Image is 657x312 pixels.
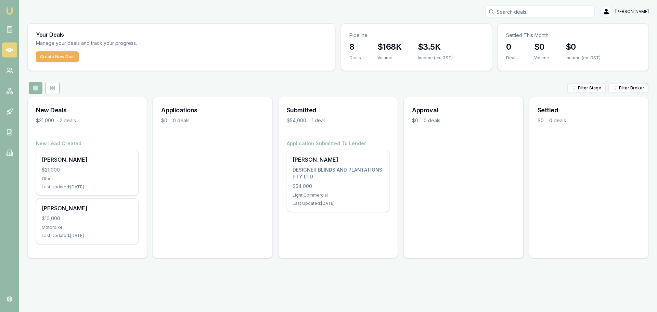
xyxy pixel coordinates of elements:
h3: $168K [377,41,401,52]
div: $0 [538,117,544,124]
div: $21,000 [42,166,133,173]
div: $10,000 [42,215,133,222]
span: Filter Stage [578,85,601,91]
div: Last Updated: [DATE] [42,184,133,190]
div: Last Updated: [DATE] [42,233,133,238]
h3: $0 [566,41,601,52]
span: Filter Broker [619,85,644,91]
h3: Your Deals [36,32,327,37]
h3: $0 [534,41,549,52]
div: [PERSON_NAME] [42,155,133,164]
div: 0 deals [173,117,190,124]
h3: $3.5K [418,41,453,52]
div: [PERSON_NAME] [42,204,133,212]
button: Filter Stage [567,83,606,93]
div: Income (ex. GST) [418,55,453,61]
img: emu-icon-u.png [5,7,14,15]
div: Volume [534,55,549,61]
div: 0 deals [424,117,440,124]
input: Search deals [485,5,595,18]
p: Pipeline [349,32,484,39]
h3: Applications [161,105,264,115]
div: Income (ex. GST) [566,55,601,61]
div: $0 [161,117,167,124]
div: Deals [349,55,361,61]
h3: 0 [506,41,518,52]
h4: New Lead Created [36,140,139,147]
div: $54,000 [287,117,306,124]
div: Deals [506,55,518,61]
p: Manage your deals and track your progress. [36,39,211,47]
div: 2 deals [60,117,76,124]
h3: New Deals [36,105,139,115]
div: $31,000 [36,117,54,124]
h3: Approval [412,105,515,115]
p: Settled This Month [506,32,640,39]
div: DESIGNER BLINDS AND PLANTATIONS PTY LTD [293,166,384,180]
span: [PERSON_NAME] [615,9,649,14]
div: 1 deal [312,117,325,124]
button: Filter Broker [608,83,649,93]
div: $0 [412,117,418,124]
div: Other [42,176,133,182]
div: 0 deals [549,117,566,124]
div: Last Updated: [DATE] [293,201,384,206]
div: Volume [377,55,401,61]
div: Light Commercial [293,192,384,198]
h3: Settled [538,105,640,115]
div: Motorbike [42,225,133,230]
h4: Application Submitted To Lender [287,140,389,147]
button: Create New Deal [36,51,79,62]
h3: 8 [349,41,361,52]
h3: Submitted [287,105,389,115]
div: [PERSON_NAME] [293,155,384,164]
div: $54,000 [293,183,384,190]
